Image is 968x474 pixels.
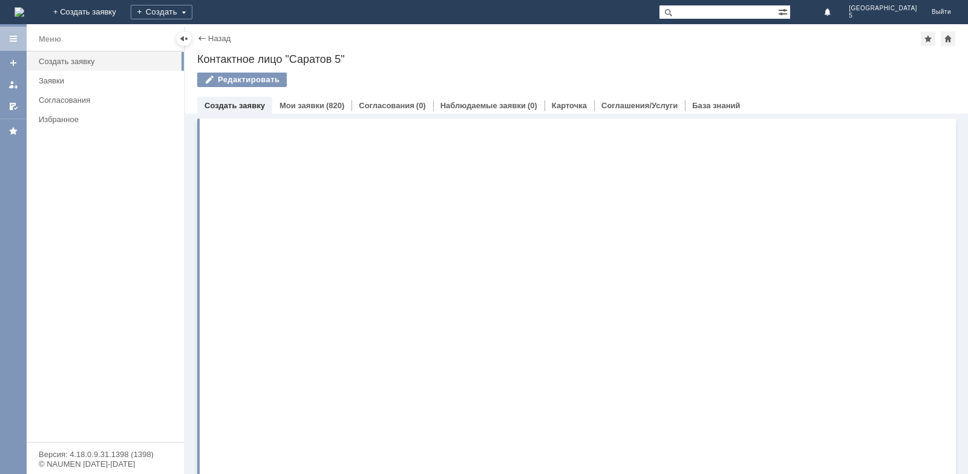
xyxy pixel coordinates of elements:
[941,31,955,46] div: Сделать домашней страницей
[4,75,23,94] a: Мои заявки
[280,101,324,110] a: Мои заявки
[197,53,956,65] div: Контактное лицо "Саратов 5"
[39,450,172,458] div: Версия: 4.18.0.9.31.1398 (1398)
[849,12,917,19] span: 5
[440,101,526,110] a: Наблюдаемые заявки
[4,53,23,73] a: Создать заявку
[177,31,191,46] div: Скрыть меню
[326,101,344,110] div: (820)
[39,32,61,47] div: Меню
[208,34,231,43] a: Назад
[359,101,414,110] a: Согласования
[849,5,917,12] span: [GEOGRAPHIC_DATA]
[552,101,587,110] a: Карточка
[39,57,177,66] div: Создать заявку
[204,101,265,110] a: Создать заявку
[601,101,678,110] a: Соглашения/Услуги
[39,76,177,85] div: Заявки
[39,115,163,124] div: Избранное
[921,31,935,46] div: Добавить в избранное
[416,101,426,110] div: (0)
[4,97,23,116] a: Мои согласования
[34,52,181,71] a: Создать заявку
[131,5,192,19] div: Создать
[39,460,172,468] div: © NAUMEN [DATE]-[DATE]
[34,91,181,109] a: Согласования
[692,101,740,110] a: База знаний
[15,7,24,17] a: Перейти на домашнюю страницу
[39,96,177,105] div: Согласования
[778,5,790,17] span: Расширенный поиск
[15,7,24,17] img: logo
[34,71,181,90] a: Заявки
[528,101,537,110] div: (0)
